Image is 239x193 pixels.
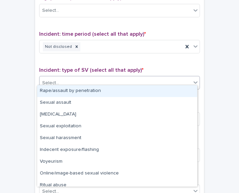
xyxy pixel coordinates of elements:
span: Incident: type of SV (select all that apply) [39,67,143,72]
div: Child sexual abuse [37,109,197,121]
div: Online/image-based sexual violence [37,168,197,180]
span: Incident: time period (select all that apply) [39,31,146,36]
div: Voyeurism [37,156,197,168]
div: Sexual assault [37,97,197,109]
div: Select... [42,7,59,14]
div: Sexual exploitation [37,121,197,132]
div: Rape/assault by penetration [37,85,197,97]
div: Select... [42,79,59,86]
div: Ritual abuse [37,180,197,191]
div: Not disclosed [43,42,73,51]
div: Sexual harassment [37,132,197,144]
div: Indecent exposure/flashing [37,144,197,156]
